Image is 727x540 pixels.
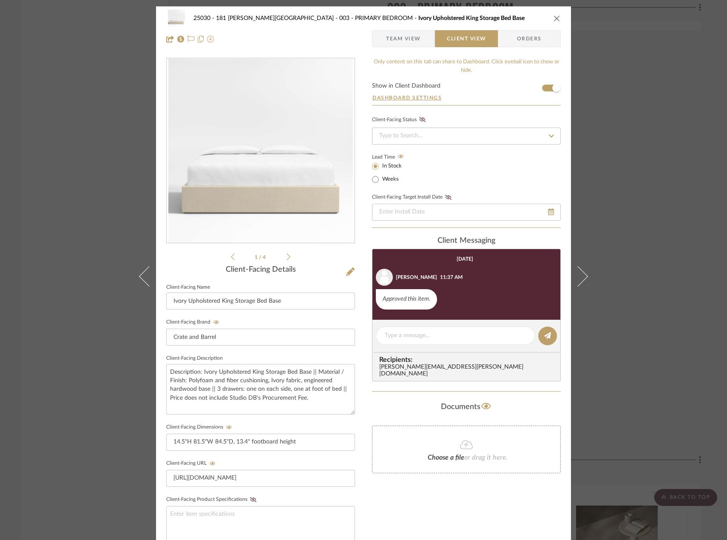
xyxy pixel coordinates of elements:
input: Enter Client-Facing Item Name [166,293,355,310]
div: 0 [167,59,355,243]
span: 4 [263,255,267,260]
input: Enter item dimensions [166,434,355,451]
button: Client-Facing Product Specifications [247,497,259,503]
div: [PERSON_NAME][EMAIL_ADDRESS][PERSON_NAME][DOMAIN_NAME] [379,364,557,378]
input: Enter item URL [166,470,355,487]
input: Enter Install Date [372,204,561,221]
div: Client-Facing Status [372,116,428,124]
div: Client-Facing Details [166,265,355,275]
label: Client-Facing Dimensions [166,424,235,430]
label: Weeks [381,176,399,183]
button: close [553,14,561,22]
span: 003 - PRIMARY BEDROOM [339,15,418,21]
img: 6cb38c85-948d-41ff-92f1-3372cfd7ed32_48x40.jpg [166,10,187,27]
button: Client-Facing Dimensions [223,424,235,430]
span: Recipients: [379,356,557,364]
button: Dashboard Settings [372,94,442,102]
div: 11:37 AM [440,273,463,281]
div: Approved this item. [376,289,437,310]
label: Client-Facing Name [166,285,210,290]
div: Documents [372,400,561,414]
mat-radio-group: Select item type [372,161,416,185]
span: Client View [447,30,486,47]
label: Client-Facing URL [166,460,218,466]
label: Client-Facing Description [166,356,223,361]
div: [DATE] [457,256,473,262]
button: Client-Facing Brand [210,319,222,325]
button: Client-Facing Target Install Date [443,194,454,200]
input: Enter Client-Facing Brand [166,329,355,346]
input: Type to Search… [372,128,561,145]
button: Lead Time [395,153,406,161]
label: Client-Facing Target Install Date [372,194,454,200]
img: user_avatar.png [376,269,393,286]
label: Client-Facing Brand [166,319,222,325]
div: client Messaging [372,236,561,246]
span: Ivory Upholstered King Storage Bed Base [418,15,525,21]
label: Client-Facing Product Specifications [166,497,259,503]
span: 25030 - 181 [PERSON_NAME][GEOGRAPHIC_DATA] [193,15,339,21]
img: 6cb38c85-948d-41ff-92f1-3372cfd7ed32_436x436.jpg [168,59,353,243]
label: Lead Time [372,153,416,161]
label: In Stock [381,162,402,170]
span: Team View [386,30,421,47]
span: Choose a file [428,454,464,461]
span: Orders [508,30,551,47]
div: Only content on this tab can share to Dashboard. Click eyeball icon to show or hide. [372,58,561,74]
span: 1 [255,255,259,260]
span: or drag it here. [464,454,508,461]
span: / [259,255,263,260]
button: Client-Facing URL [207,460,218,466]
div: [PERSON_NAME] [396,273,437,281]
